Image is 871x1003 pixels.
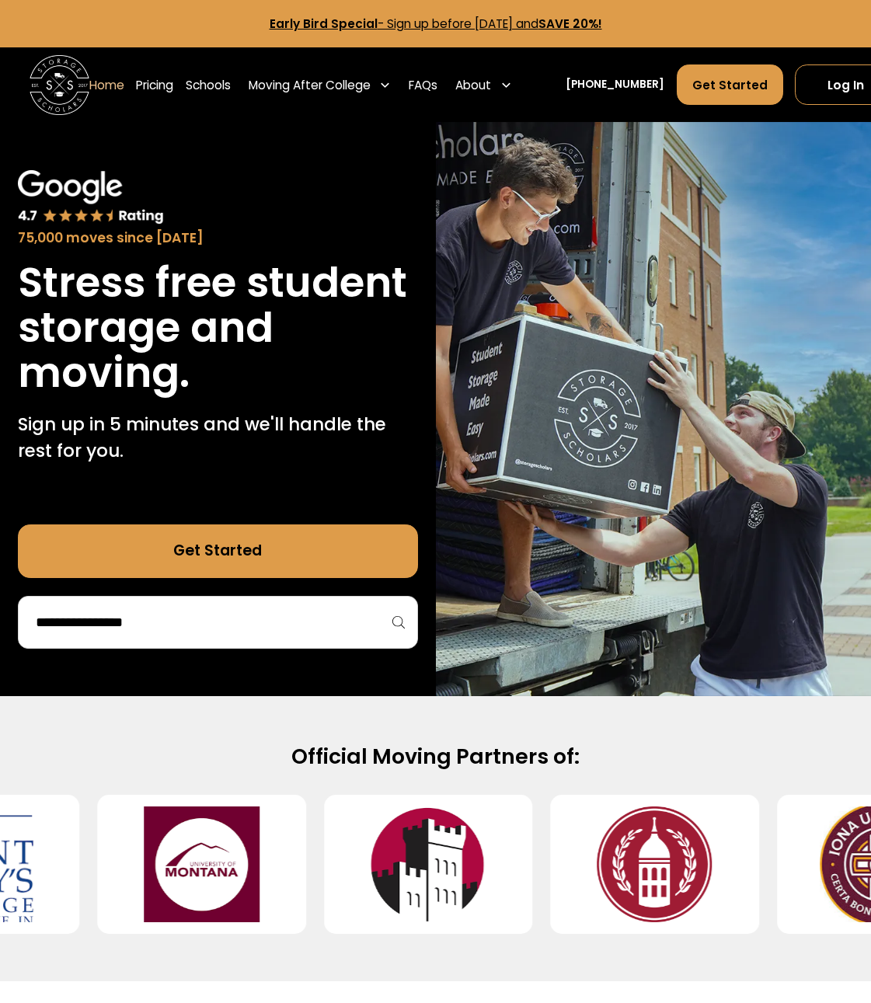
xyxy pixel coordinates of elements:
[677,64,783,105] a: Get Started
[18,411,418,465] p: Sign up in 5 minutes and we'll handle the rest for you.
[121,806,282,921] img: University of Montana
[455,76,491,94] div: About
[18,524,418,578] a: Get Started
[574,806,735,921] img: Southern Virginia University
[566,77,664,92] a: [PHONE_NUMBER]
[186,64,231,106] a: Schools
[538,16,602,32] strong: SAVE 20%!
[89,64,124,106] a: Home
[136,64,173,106] a: Pricing
[270,16,378,32] strong: Early Bird Special
[242,64,397,106] div: Moving After College
[18,228,418,249] div: 75,000 moves since [DATE]
[450,64,518,106] div: About
[270,16,602,32] a: Early Bird Special- Sign up before [DATE] andSAVE 20%!
[249,76,371,94] div: Moving After College
[44,744,827,771] h2: Official Moving Partners of:
[30,55,89,115] img: Storage Scholars main logo
[18,170,164,226] img: Google 4.7 star rating
[18,260,418,395] h1: Stress free student storage and moving.
[409,64,437,106] a: FAQs
[348,806,509,921] img: Manhattanville University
